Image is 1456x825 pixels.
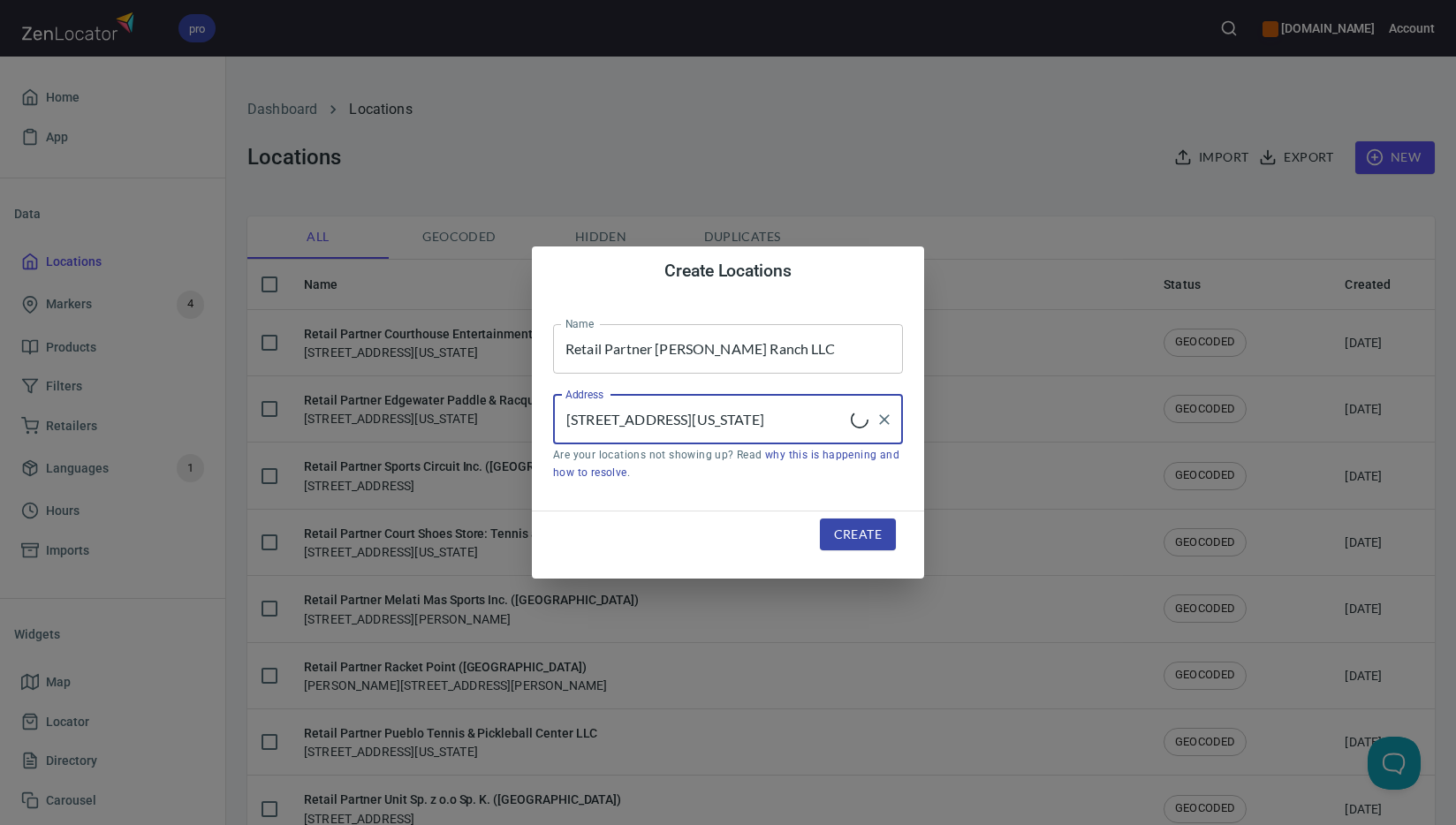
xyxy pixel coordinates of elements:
span: Create [834,524,882,546]
a: why this is happening and how to resolve [553,449,899,479]
button: Clear [872,407,897,432]
h4: Create Locations [553,261,903,282]
button: Create [820,518,896,551]
p: Are your locations not showing up? Read . [553,447,903,482]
